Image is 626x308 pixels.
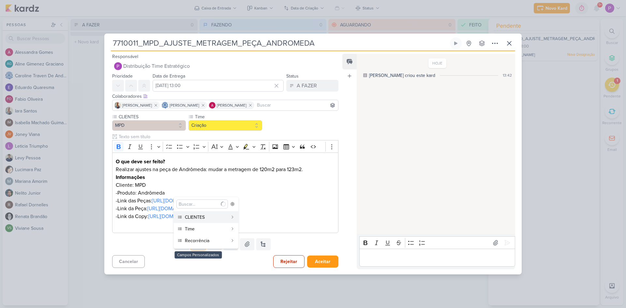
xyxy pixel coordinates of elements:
span: Distribuição Time Estratégico [123,62,190,70]
div: Editor editing area: main [112,153,338,233]
img: Caroline Traven De Andrade [162,102,168,109]
div: [PERSON_NAME] criou este kard [369,72,435,79]
img: Iara Santos [114,102,121,109]
button: Recorrência [174,235,238,246]
button: Distribuição Time Estratégico [112,60,338,72]
label: Data de Entrega [153,73,185,79]
p: Cliente: MPD [116,181,335,189]
button: Cancelar [112,255,145,268]
input: Texto sem título [117,133,338,140]
button: A FAZER [286,80,338,92]
div: 13:42 [503,72,512,78]
div: CLIENTES [185,214,228,221]
a: [URL][DOMAIN_NAME] [148,213,201,220]
div: Editor editing area: main [359,249,515,267]
a: [URL][DOMAIN_NAME] [147,205,200,212]
input: Buscar [256,101,337,109]
label: Responsável [112,54,138,59]
button: Time [174,223,238,235]
input: Kard Sem Título [111,37,449,49]
input: Buscar... [176,199,228,209]
div: Editor toolbar [359,236,515,249]
a: [URL][DOMAIN_NAME] [152,198,204,204]
p: -Produto: Andrômeda [116,189,335,197]
p: -Link da Copy: [116,213,335,220]
p: -Link da Peça: [116,205,335,213]
strong: O que deve ser feito? [116,158,165,165]
div: Colaboradores [112,93,338,100]
img: Alessandra Gomes [209,102,216,109]
button: MPD [112,120,186,131]
div: Editor toolbar [112,140,338,153]
button: CLIENTES [174,211,238,223]
span: [PERSON_NAME] [170,102,199,108]
label: Prioridade [112,73,133,79]
label: CLIENTES [118,113,186,120]
div: Campos Personalizados [174,251,222,258]
strong: Informações [116,174,145,181]
p: Realizar ajustes na peça de Andrômeda: mudar a metragem de 120m2 para 123m2. [116,166,335,173]
input: Select a date [153,80,284,92]
div: A FAZER [297,82,317,90]
button: Criação [188,120,262,131]
button: Aceitar [307,256,338,268]
label: Status [286,73,299,79]
img: Distribuição Time Estratégico [114,62,122,70]
span: [PERSON_NAME] [122,102,152,108]
div: Ligar relógio [453,41,458,46]
div: Recorrência [185,237,228,244]
span: [PERSON_NAME] [217,102,246,108]
button: Rejeitar [273,255,305,268]
p: -Link das Peças: [116,197,335,205]
label: Time [194,113,262,120]
div: Time [185,226,228,232]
